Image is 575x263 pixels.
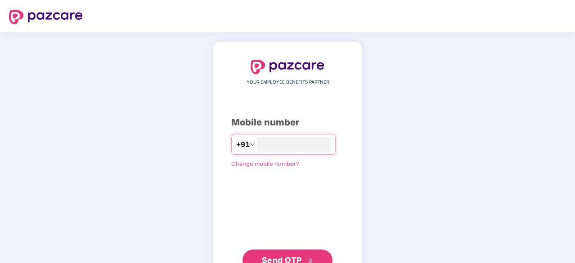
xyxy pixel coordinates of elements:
a: Change mobile number? [231,160,299,167]
span: +91 [236,139,250,150]
span: down [250,142,255,147]
span: YOUR EMPLOYEE BENEFITS PARTNER [247,79,329,86]
img: logo [251,60,324,74]
img: logo [9,10,83,24]
div: Mobile number [231,116,344,129]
